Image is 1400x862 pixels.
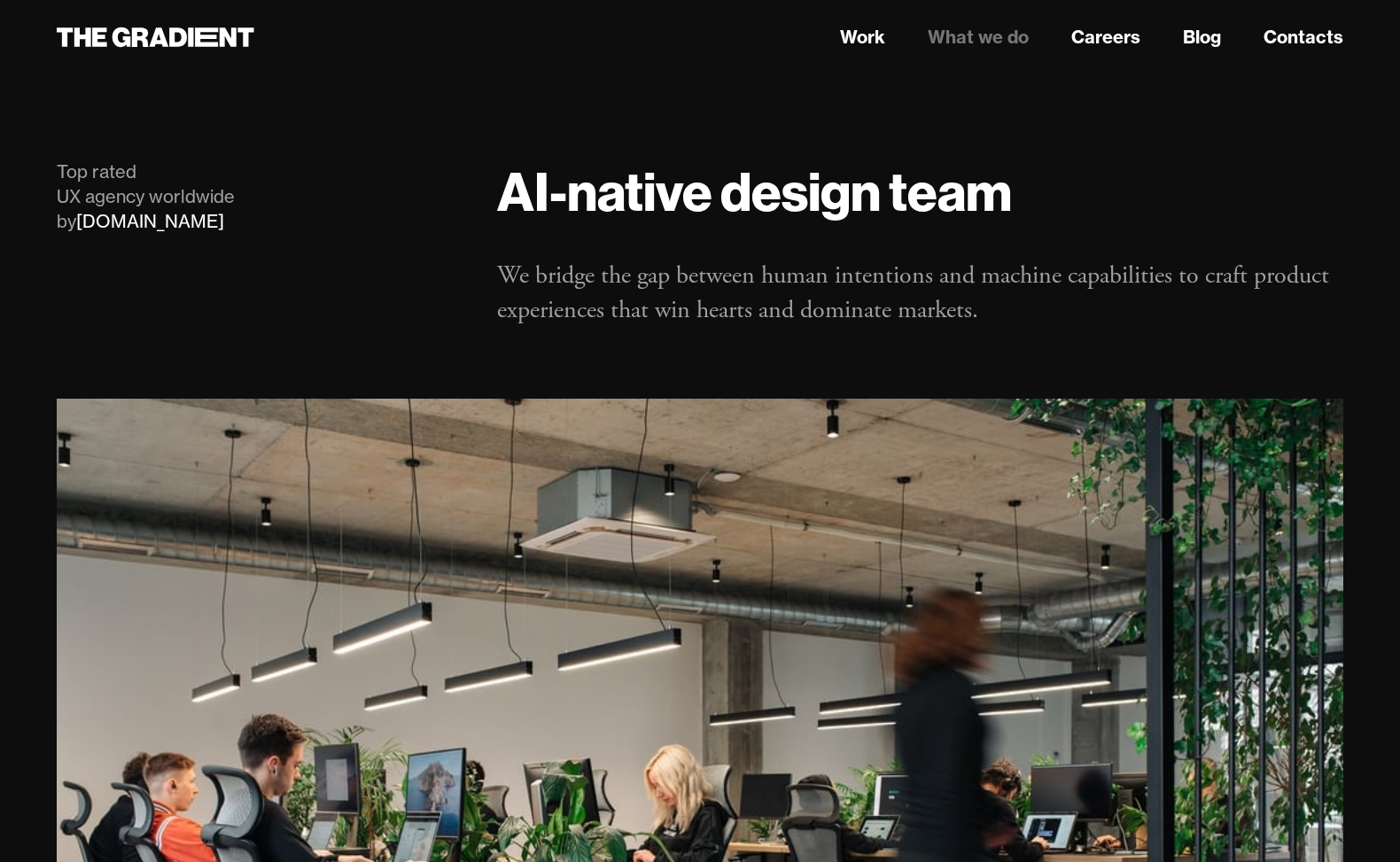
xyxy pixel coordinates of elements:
a: [DOMAIN_NAME] [76,210,224,232]
a: Careers [1071,24,1140,50]
div: Top rated UX agency worldwide by [57,159,462,234]
p: We bridge the gap between human intentions and machine capabilities to craft product experiences ... [497,259,1343,328]
h1: AI-native design team [497,159,1343,223]
a: Contacts [1264,24,1343,50]
a: What we do [928,24,1029,50]
a: Blog [1183,24,1221,50]
a: Work [840,24,885,50]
